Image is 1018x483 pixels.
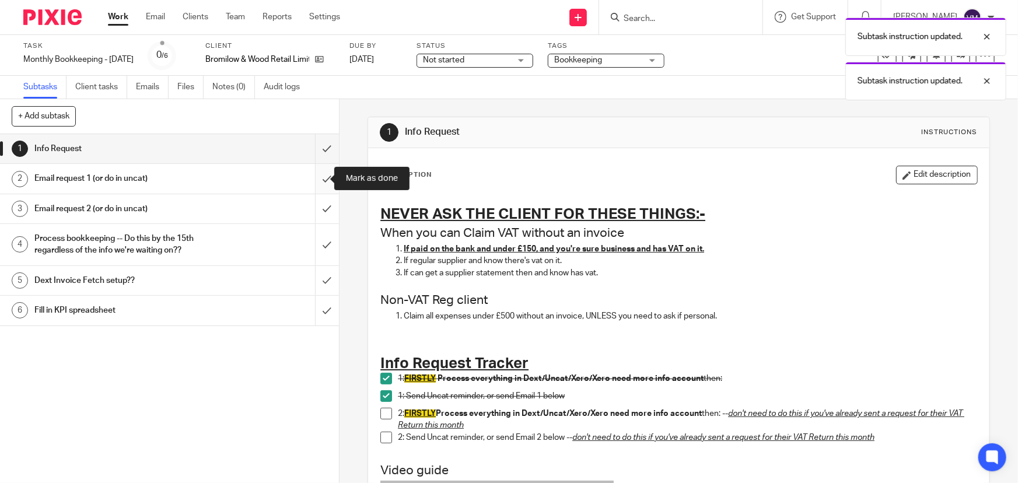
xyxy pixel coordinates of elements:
[404,267,977,279] p: If can get a supplier statement then and know has vat.
[12,106,76,126] button: + Add subtask
[404,374,436,383] span: FIRSTLY
[156,48,168,62] div: 0
[309,11,340,23] a: Settings
[398,432,977,443] p: 2: Send Uncat reminder, or send Email 2 below --
[380,356,529,371] u: Info Request Tracker
[398,390,977,402] p: 1: Send Uncat reminder, or send Email 1 below
[205,41,335,51] label: Client
[264,76,309,99] a: Audit logs
[380,206,705,222] u: NEVER ASK THE CLIENT FOR THESE THINGS:-
[34,170,214,187] h1: Email request 1 (or do in uncat)
[349,41,402,51] label: Due by
[34,200,214,218] h1: Email request 2 (or do in uncat)
[398,373,977,384] p: 1: then:
[34,230,214,260] h1: Process bookkeeping -- Do this by the 15th regardless of the info we're waiting on??
[404,255,977,267] p: If regular supplier and know there's vat on it.
[205,54,309,65] p: Bromilow & Wood Retail Limited
[404,409,702,418] strong: Process everything in Dext/Uncat/Xero/Xero need more info account
[108,11,128,23] a: Work
[23,54,134,65] div: Monthly Bookkeeping - August 2025
[398,408,977,432] p: 2: then: --
[572,433,874,442] u: don't need to do this if you've already sent a request for their VAT Return this month
[858,75,963,87] p: Subtask instruction updated.
[75,76,127,99] a: Client tasks
[417,41,533,51] label: Status
[12,272,28,289] div: 5
[404,409,436,418] span: FIRSTLY
[183,11,208,23] a: Clients
[23,76,67,99] a: Subtasks
[423,56,464,64] span: Not started
[23,54,134,65] div: Monthly Bookkeeping - [DATE]
[12,302,28,318] div: 6
[263,11,292,23] a: Reports
[349,55,374,64] span: [DATE]
[12,171,28,187] div: 2
[858,31,963,43] p: Subtask instruction updated.
[162,52,168,59] small: /6
[404,245,704,253] u: If paid on the bank and under £150, and you're sure business and has VAT on it.
[146,11,165,23] a: Email
[404,310,977,322] p: Claim all expenses under £500 without an invoice, UNLESS you need to ask if personal.
[12,201,28,217] div: 3
[896,166,978,184] button: Edit description
[212,76,255,99] a: Notes (0)
[405,126,704,138] h1: Info Request
[963,8,982,27] img: svg%3E
[380,223,977,243] h2: When you can Claim VAT without an invoice
[922,128,978,137] div: Instructions
[34,272,214,289] h1: Dext Invoice Fetch setup??
[226,11,245,23] a: Team
[34,140,214,157] h1: Info Request
[136,76,169,99] a: Emails
[380,290,977,310] h2: Non-VAT Reg client
[12,236,28,253] div: 4
[23,9,82,25] img: Pixie
[23,41,134,51] label: Task
[380,461,977,481] h2: Video guide
[380,123,398,142] div: 1
[177,76,204,99] a: Files
[438,374,704,383] strong: Process everything in Dext/Uncat/Xero/Xero need more info account
[12,141,28,157] div: 1
[34,302,214,319] h1: Fill in KPI spreadsheet
[380,170,432,180] p: Description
